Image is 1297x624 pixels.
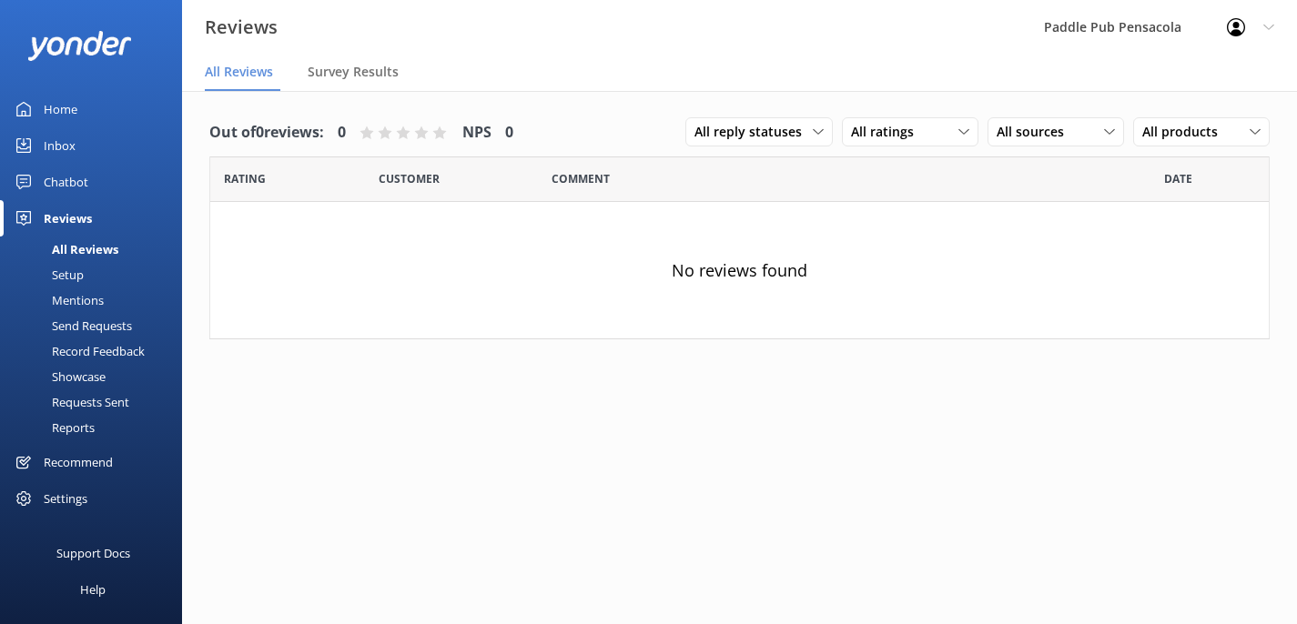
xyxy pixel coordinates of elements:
[44,480,87,517] div: Settings
[205,13,278,42] h3: Reviews
[379,170,440,187] span: Date
[11,389,182,415] a: Requests Sent
[851,122,925,142] span: All ratings
[11,287,104,313] div: Mentions
[552,170,610,187] span: Question
[997,122,1075,142] span: All sources
[1164,170,1192,187] span: Date
[44,444,113,480] div: Recommend
[11,313,132,338] div: Send Requests
[44,91,77,127] div: Home
[338,121,346,145] h4: 0
[694,122,813,142] span: All reply statuses
[11,287,182,313] a: Mentions
[11,389,129,415] div: Requests Sent
[462,121,491,145] h4: NPS
[11,313,182,338] a: Send Requests
[44,200,92,237] div: Reviews
[1142,122,1229,142] span: All products
[209,121,324,145] h4: Out of 0 reviews:
[44,127,76,164] div: Inbox
[11,262,182,287] a: Setup
[224,170,266,187] span: Date
[11,415,182,440] a: Reports
[11,237,182,262] a: All Reviews
[505,121,513,145] h4: 0
[27,31,132,61] img: yonder-white-logo.png
[56,535,130,571] div: Support Docs
[80,571,106,608] div: Help
[11,364,182,389] a: Showcase
[11,338,145,364] div: Record Feedback
[11,338,182,364] a: Record Feedback
[11,415,95,440] div: Reports
[308,63,399,81] span: Survey Results
[210,202,1269,338] div: No reviews found
[11,262,84,287] div: Setup
[205,63,273,81] span: All Reviews
[11,364,106,389] div: Showcase
[44,164,88,200] div: Chatbot
[11,237,118,262] div: All Reviews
